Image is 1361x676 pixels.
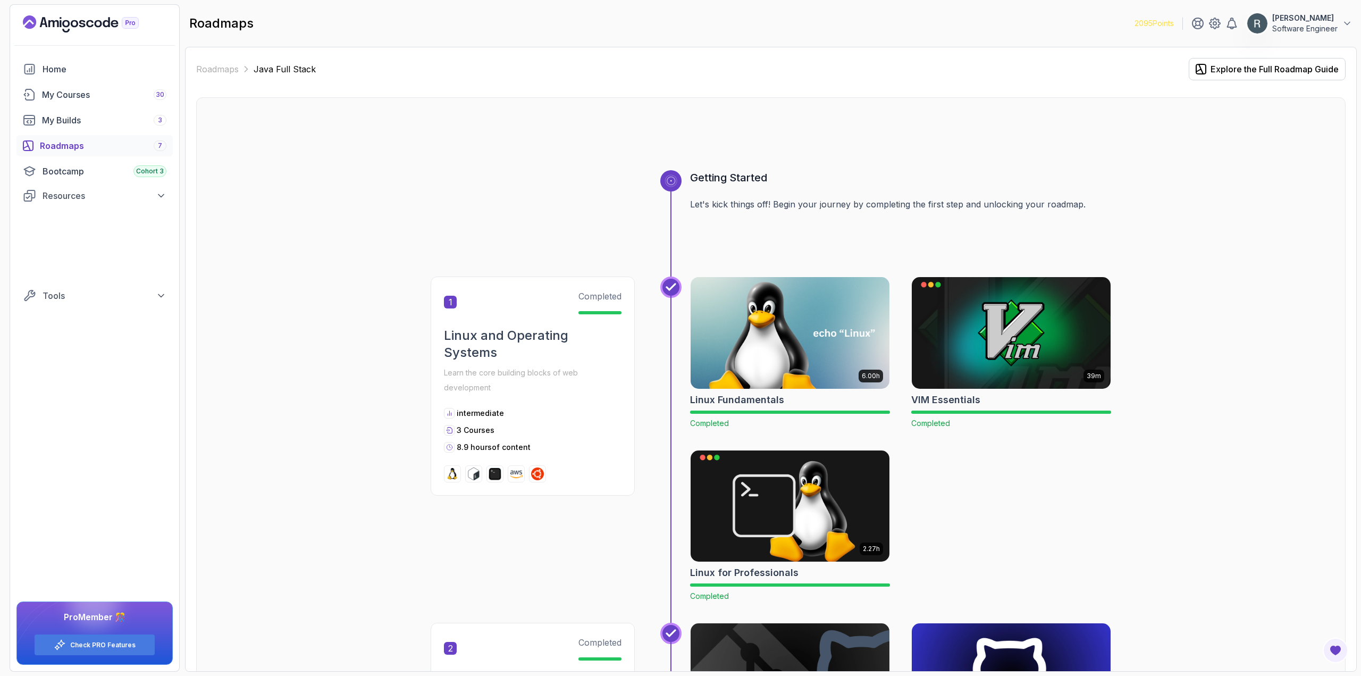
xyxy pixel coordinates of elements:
a: bootcamp [16,161,173,182]
span: Completed [578,291,621,302]
div: Bootcamp [43,165,166,178]
a: Check PRO Features [70,641,136,649]
p: Software Engineer [1272,23,1338,34]
p: Learn the core building blocks of web development [444,365,621,395]
span: Completed [690,591,729,600]
p: 6.00h [862,372,880,380]
a: VIM Essentials card39mVIM EssentialsCompleted [911,277,1111,429]
p: intermediate [457,408,504,419]
p: 8.9 hours of content [457,442,531,453]
span: 7 [158,141,162,150]
img: VIM Essentials card [912,277,1111,389]
p: [PERSON_NAME] [1272,13,1338,23]
img: aws logo [510,468,523,480]
a: Linux for Professionals card2.27hLinux for ProfessionalsCompleted [690,450,890,602]
div: Home [43,63,166,76]
img: Linux Fundamentals card [691,277,889,389]
span: Completed [911,419,950,428]
button: Tools [16,286,173,305]
p: 2095 Points [1135,18,1174,29]
span: Completed [578,637,621,648]
a: builds [16,110,173,131]
a: courses [16,84,173,105]
div: My Builds [42,114,166,127]
h2: Linux and Operating Systems [444,327,621,361]
button: Explore the Full Roadmap Guide [1189,58,1346,80]
h2: roadmaps [189,15,254,32]
img: ubuntu logo [531,468,544,480]
p: 2.27h [863,545,880,553]
div: Resources [43,189,166,202]
img: Linux for Professionals card [691,450,889,562]
a: Linux Fundamentals card6.00hLinux FundamentalsCompleted [690,277,890,429]
a: roadmaps [16,135,173,156]
div: Roadmaps [40,139,166,152]
div: My Courses [42,88,166,101]
a: home [16,59,173,80]
p: Java Full Stack [254,63,316,76]
span: 1 [444,296,457,308]
span: Completed [690,419,729,428]
button: Open Feedback Button [1323,638,1348,663]
button: Resources [16,186,173,205]
span: Cohort 3 [136,167,164,176]
p: 39m [1087,372,1101,380]
span: 30 [156,90,164,99]
div: Explore the Full Roadmap Guide [1211,63,1339,76]
span: 3 [158,116,162,124]
a: Landing page [23,15,163,32]
img: terminal logo [489,468,501,480]
button: user profile image[PERSON_NAME]Software Engineer [1247,13,1352,34]
span: 2 [444,642,457,655]
p: Let's kick things off! Begin your journey by completing the first step and unlocking your roadmap. [690,198,1111,211]
span: 3 Courses [457,425,494,435]
button: Check PRO Features [34,634,155,656]
h2: Linux for Professionals [690,565,799,580]
div: Tools [43,289,166,302]
a: Roadmaps [196,63,239,76]
img: linux logo [446,468,459,480]
h2: Linux Fundamentals [690,393,784,407]
h3: Getting Started [690,170,1111,185]
img: user profile image [1247,13,1267,34]
img: bash logo [467,468,480,480]
h2: VIM Essentials [911,393,980,407]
